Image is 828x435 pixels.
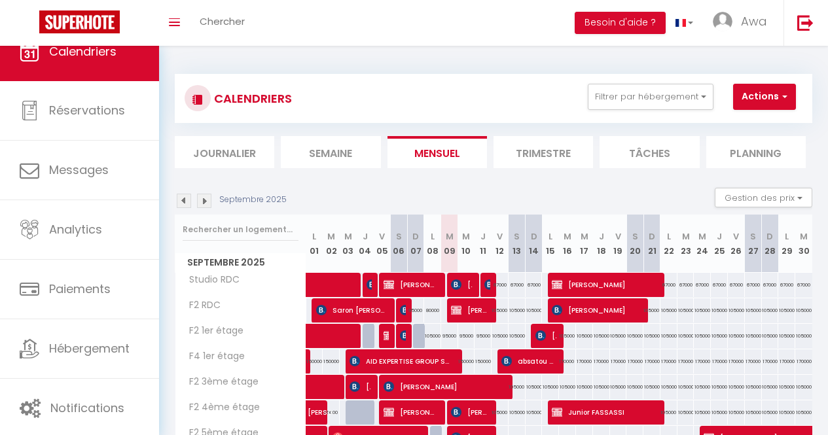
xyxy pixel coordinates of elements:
[526,375,543,399] div: 105000
[593,324,610,348] div: 105000
[660,215,677,273] th: 22
[660,375,677,399] div: 105000
[531,230,537,243] abbr: D
[677,400,694,425] div: 105000
[643,375,660,399] div: 105000
[626,215,643,273] th: 20
[610,215,627,273] th: 19
[492,273,509,297] div: 67000
[475,349,492,374] div: 150000
[575,12,666,34] button: Besoin d'aide ?
[795,273,812,297] div: 67000
[542,215,559,273] th: 15
[677,215,694,273] th: 23
[177,298,226,313] span: F2 RDC
[384,374,503,399] span: [PERSON_NAME]
[795,375,812,399] div: 105000
[475,215,492,273] th: 11
[632,230,638,243] abbr: S
[367,272,372,297] span: Abdourahim Ba
[610,349,627,374] div: 170000
[745,298,762,322] div: 105000
[384,400,438,425] span: [PERSON_NAME]
[741,13,767,29] span: Awa
[49,162,109,178] span: Messages
[694,324,711,348] div: 105000
[526,215,543,273] th: 14
[593,349,610,374] div: 170000
[177,375,262,389] span: F2 3ème étage
[492,324,509,348] div: 105000
[480,230,486,243] abbr: J
[175,136,274,168] li: Journalier
[424,324,441,348] div: 105000
[643,324,660,348] div: 105000
[762,324,779,348] div: 105000
[39,10,120,33] img: Super Booking
[711,349,728,374] div: 170000
[458,324,475,348] div: 95000
[694,215,711,273] th: 24
[177,273,243,287] span: Studio RDC
[626,349,643,374] div: 170000
[797,14,814,31] img: logout
[484,272,490,297] span: [PERSON_NAME]
[745,375,762,399] div: 105000
[390,215,407,273] th: 06
[509,400,526,425] div: 105000
[509,215,526,273] th: 13
[451,400,489,425] span: [PERSON_NAME] veyretout
[762,273,779,297] div: 67000
[694,298,711,322] div: 105000
[588,84,713,110] button: Filtrer par hébergement
[49,43,117,60] span: Calendriers
[552,272,655,297] span: [PERSON_NAME]
[559,349,576,374] div: 170000
[711,324,728,348] div: 105000
[682,230,690,243] abbr: M
[677,349,694,374] div: 170000
[400,323,405,348] span: [PERSON_NAME]
[200,14,245,28] span: Chercher
[626,375,643,399] div: 105000
[509,375,526,399] div: 105000
[667,230,671,243] abbr: L
[728,400,745,425] div: 105000
[728,375,745,399] div: 105000
[677,375,694,399] div: 105000
[694,375,711,399] div: 105000
[526,400,543,425] div: 105000
[559,324,576,348] div: 105000
[407,298,424,322] div: 95000
[795,400,812,425] div: 105000
[694,400,711,425] div: 105000
[340,215,357,273] th: 03
[660,273,677,297] div: 67000
[643,298,660,322] div: 105000
[711,298,728,322] div: 105000
[728,273,745,297] div: 67000
[694,349,711,374] div: 170000
[728,324,745,348] div: 105000
[778,324,795,348] div: 105000
[441,215,458,273] th: 09
[396,230,402,243] abbr: S
[327,230,335,243] abbr: M
[677,298,694,322] div: 105000
[711,273,728,297] div: 67000
[316,298,387,322] span: Saron [PERSON_NAME]
[762,349,779,374] div: 170000
[778,349,795,374] div: 170000
[509,298,526,322] div: 105000
[219,194,287,206] p: Septembre 2025
[762,298,779,322] div: 105000
[713,12,732,31] img: ...
[778,215,795,273] th: 29
[424,298,441,322] div: 80000
[677,273,694,297] div: 67000
[475,324,492,348] div: 95000
[407,215,424,273] th: 07
[177,349,248,364] span: F4 1er étage
[446,230,454,243] abbr: M
[649,230,655,243] abbr: D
